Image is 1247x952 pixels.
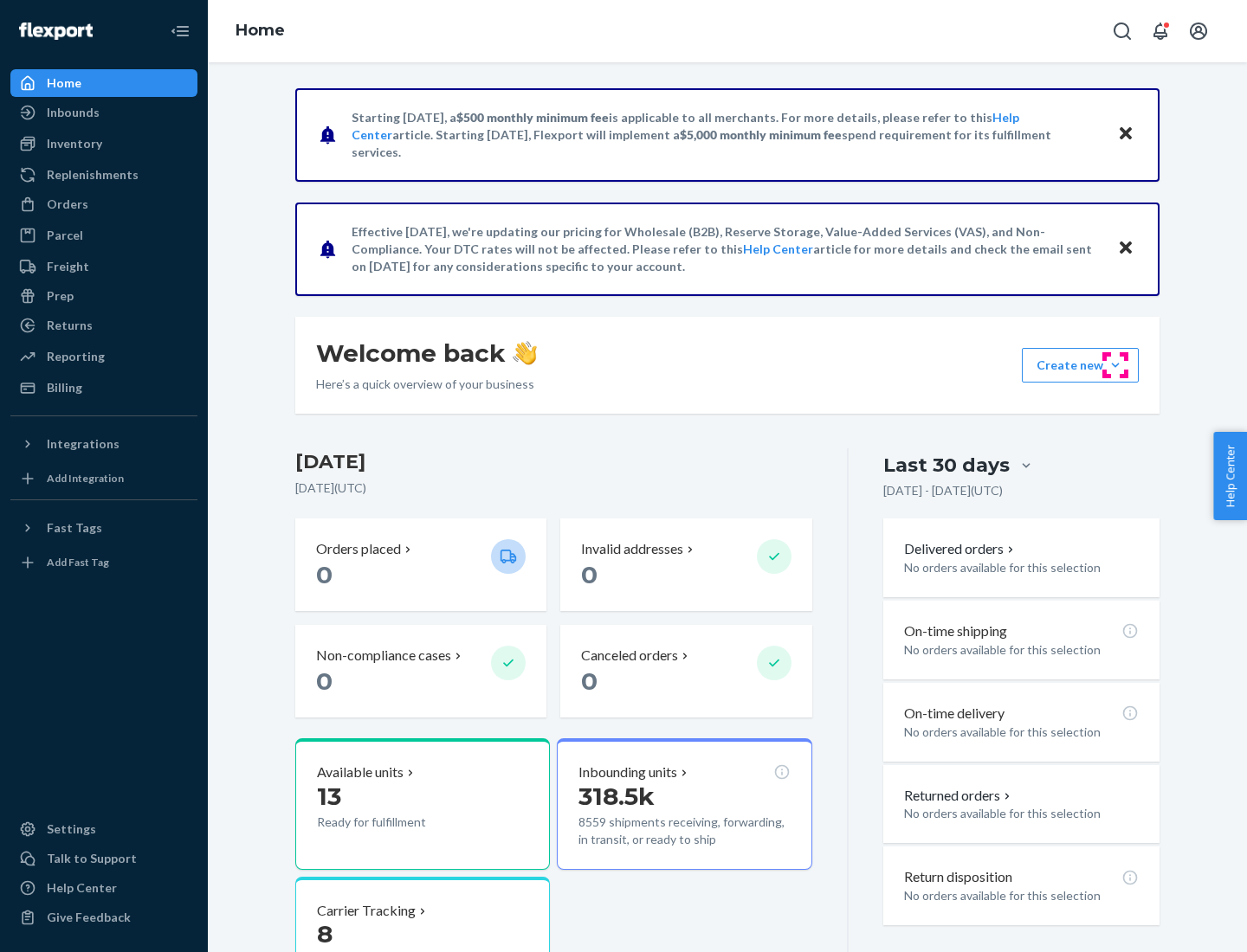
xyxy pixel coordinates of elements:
[10,190,197,218] a: Orders
[47,135,102,152] div: Inventory
[317,762,404,782] p: Available units
[317,919,333,949] span: 8
[883,482,1003,499] p: [DATE] - [DATE] ( UTC )
[47,879,117,897] div: Help Center
[1022,348,1139,383] button: Create new
[904,621,1007,641] p: On-time shipping
[295,738,550,870] button: Available units13Ready for fulfillment
[581,646,678,666] p: Canceled orders
[10,845,197,872] a: Talk to Support
[10,514,197,542] button: Fast Tags
[47,196,88,213] div: Orders
[557,738,811,870] button: Inbounding units318.5k8559 shipments receiving, forwarding, in transit, or ready to ship
[47,258,89,275] div: Freight
[47,555,109,569] div: Add Fast Tag
[352,109,1101,161] p: Starting [DATE], a is applicable to all merchants. For more details, please refer to this article...
[10,99,197,126] a: Inbounds
[47,471,124,486] div: Add Integration
[47,820,96,838] div: Settings
[10,253,197,280] a: Freight
[456,110,609,125] span: $500 monthly minimum fee
[236,21,285,40] a: Home
[904,786,1014,806] button: Returned orders
[10,374,197,402] a: Billing
[10,161,197,189] a: Replenishments
[19,23,93,40] img: Flexport logo
[10,549,197,576] a: Add Fast Tag
[743,241,813,256] a: Help Center
[904,539,1018,559] button: Delivered orders
[10,465,197,492] a: Add Integration
[513,341,537,365] img: hand-wave emoji
[904,559,1139,576] p: No orders available for this selection
[316,539,401,559] p: Orders placed
[47,909,131,926] div: Give Feedback
[317,814,477,831] p: Ready for fulfillment
[581,666,598,696] span: 0
[316,338,537,369] h1: Welcome back
[10,130,197,158] a: Inventory
[560,625,811,717] button: Canceled orders 0
[316,646,451,666] p: Non-compliance cases
[316,666,333,696] span: 0
[295,448,812,476] h3: [DATE]
[47,166,139,183] div: Replenishments
[904,887,1139,904] p: No orders available for this selection
[10,222,197,249] a: Parcel
[47,227,83,244] div: Parcel
[680,127,842,142] span: $5,000 monthly minimum fee
[163,14,197,48] button: Close Navigation
[883,452,1010,479] div: Last 30 days
[295,479,812,497] p: [DATE] ( UTC )
[560,518,811,611] button: Invalid addresses 0
[317,901,416,921] p: Carrier Tracking
[10,874,197,902] a: Help Center
[578,814,790,848] p: 8559 shipments receiving, forwarding, in transit, or ready to ship
[1181,14,1216,48] button: Open account menu
[47,348,105,365] div: Reporting
[47,379,82,396] div: Billing
[222,6,299,56] ol: breadcrumbs
[1213,432,1247,520] button: Help Center
[10,430,197,458] button: Integrations
[316,376,537,393] p: Here’s a quick overview of your business
[10,815,197,843] a: Settings
[581,560,598,589] span: 0
[352,223,1101,275] p: Effective [DATE], we're updating our pricing for Wholesale (B2B), Reserve Storage, Value-Added Se...
[47,435,120,453] div: Integrations
[904,724,1139,741] p: No orders available for this selection
[904,805,1139,822] p: No orders available for this selection
[47,519,102,537] div: Fast Tags
[1105,14,1140,48] button: Open Search Box
[47,317,93,334] div: Returns
[1115,122,1137,147] button: Close
[47,850,137,867] div: Talk to Support
[317,782,341,811] span: 13
[904,867,1012,887] p: Return disposition
[47,74,81,92] div: Home
[904,704,1005,724] p: On-time delivery
[47,287,74,305] div: Prep
[316,560,333,589] span: 0
[47,104,100,121] div: Inbounds
[10,282,197,310] a: Prep
[295,625,546,717] button: Non-compliance cases 0
[10,343,197,370] a: Reporting
[10,904,197,931] button: Give Feedback
[1143,14,1178,48] button: Open notifications
[295,518,546,611] button: Orders placed 0
[10,69,197,97] a: Home
[10,312,197,339] a: Returns
[904,641,1139,659] p: No orders available for this selection
[578,762,677,782] p: Inbounding units
[581,539,683,559] p: Invalid addresses
[578,782,655,811] span: 318.5k
[1115,236,1137,261] button: Close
